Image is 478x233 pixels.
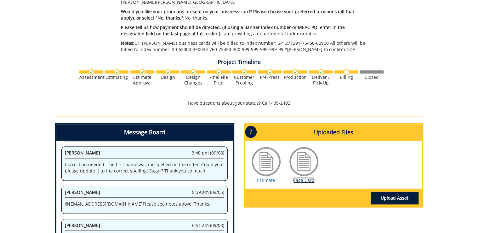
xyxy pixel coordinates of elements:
[105,74,128,80] div: Estimating
[245,124,422,141] h4: Uploaded Files
[232,74,256,86] div: Customer Proofing
[121,40,367,53] p: Dr. [PERSON_NAME] business cards will be billed to index number: SP1277291-75450-62900 All others...
[121,24,367,37] p: I am providing a departmental index number.
[114,69,120,75] img: checkmark
[191,69,196,75] img: checkmark
[56,124,233,141] h4: Message Board
[309,74,333,86] div: Deliver / Pick-Up
[192,189,224,195] span: 8:39 am (09/05)
[245,126,257,138] p: ?
[242,69,248,75] img: checkmark
[360,74,384,80] div: Closed
[65,201,224,207] p: @ [EMAIL_ADDRESS][DOMAIN_NAME] Please see notes above! Thanks.
[55,100,423,106] p: Have questions about your status? Call 439-2402
[181,74,205,86] div: Design Changes
[55,59,423,65] h4: Project Timeline
[283,74,307,80] div: Production
[293,177,315,183] a: Saga Card
[216,69,222,75] img: checkmark
[165,69,171,75] img: checkmark
[371,192,418,204] a: Upload Asset
[334,74,358,80] div: Billing
[65,161,224,174] p: Correction needed: The first name was misspelled on the order. Could you please update it to the ...
[65,189,100,195] span: [PERSON_NAME]
[121,24,345,37] span: Please tell us how payment should be directed. (If using a Banner index number or MEAC PO, enter ...
[156,74,179,80] div: Design
[130,74,154,86] div: Estimate Approval
[121,40,134,46] span: Notes:
[344,69,350,75] img: no
[65,150,100,156] span: [PERSON_NAME]
[258,74,282,80] div: Pre-Press
[79,74,103,80] div: Assessment
[192,222,224,229] span: 6:51 am (09/08)
[207,74,230,86] div: Final File Prep
[192,150,224,156] span: 3:40 pm (09/03)
[121,9,367,21] p: No, thanks.
[65,222,100,228] span: [PERSON_NAME]
[257,177,275,183] a: Estimate
[121,9,354,21] span: Would you like your pronouns present on your business card? Please choose your preferred pronouns...
[318,69,324,75] img: checkmark
[267,69,273,75] img: checkmark
[88,69,94,75] img: checkmark
[139,69,145,75] img: checkmark
[293,69,299,75] img: checkmark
